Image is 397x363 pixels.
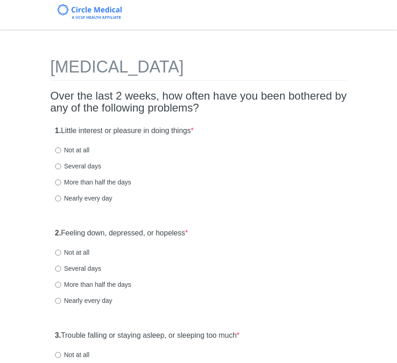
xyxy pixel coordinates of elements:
input: Nearly every day [55,195,61,201]
label: Not at all [55,350,89,359]
input: Not at all [55,352,61,358]
input: Nearly every day [55,298,61,304]
label: More than half the days [55,178,131,187]
label: Trouble falling or staying asleep, or sleeping too much [55,330,240,341]
label: Little interest or pleasure in doing things [55,126,194,136]
strong: 3. [55,331,61,339]
input: Several days [55,266,61,272]
input: Several days [55,163,61,169]
label: Several days [55,264,101,273]
h1: [MEDICAL_DATA] [50,58,347,81]
label: Not at all [55,248,89,257]
label: More than half the days [55,280,131,289]
strong: 2. [55,229,61,237]
label: Not at all [55,145,89,155]
label: Several days [55,162,101,171]
img: Circle Medical Logo [57,4,122,19]
input: More than half the days [55,179,61,185]
label: Feeling down, depressed, or hopeless [55,228,188,239]
label: Nearly every day [55,194,112,203]
input: More than half the days [55,282,61,288]
input: Not at all [55,250,61,256]
h2: Over the last 2 weeks, how often have you been bothered by any of the following problems? [50,90,347,114]
strong: 1. [55,127,61,134]
input: Not at all [55,147,61,153]
label: Nearly every day [55,296,112,305]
